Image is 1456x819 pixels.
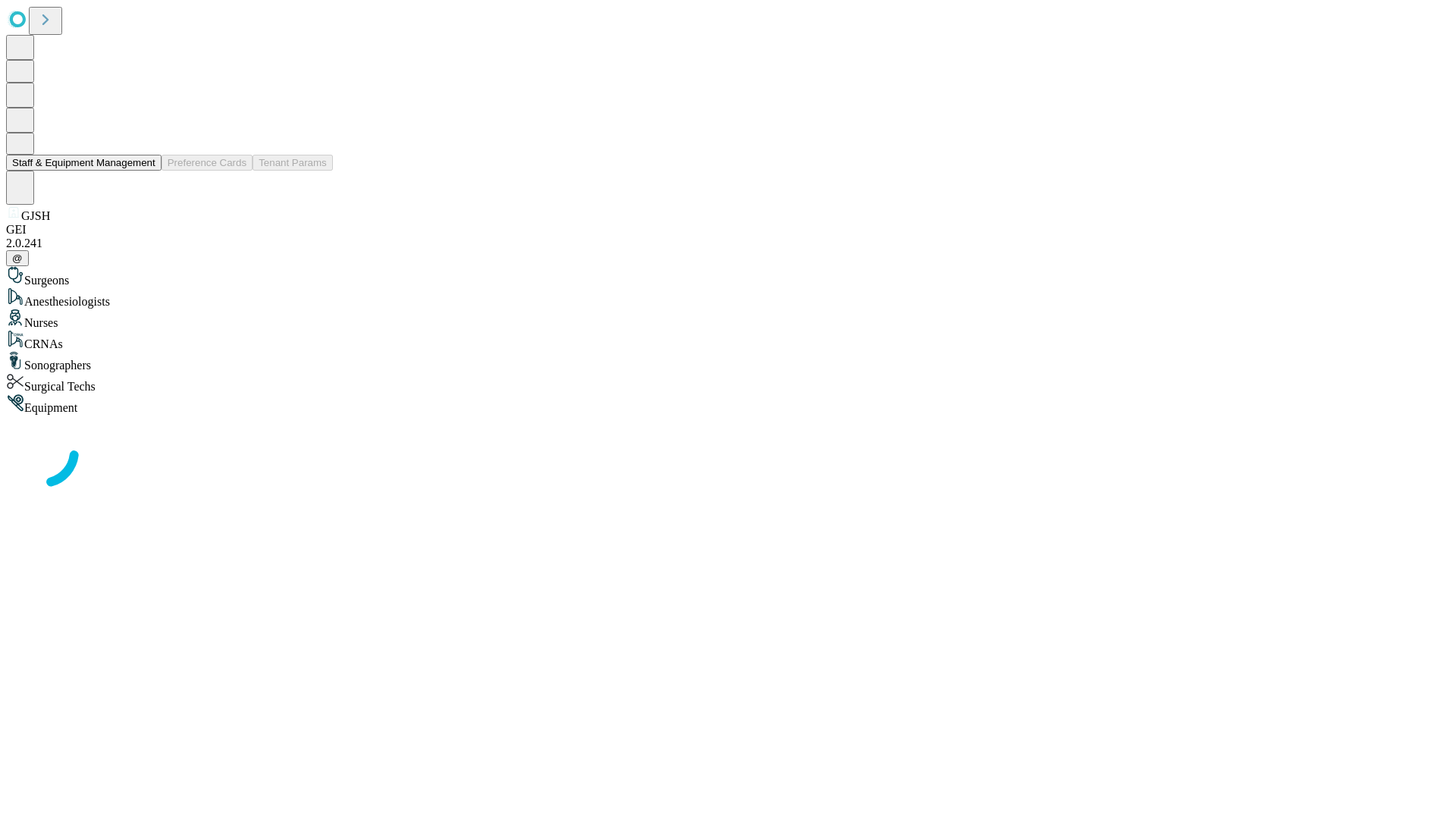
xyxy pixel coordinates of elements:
[6,223,1450,237] div: GEI
[6,155,162,171] button: Staff & Equipment Management
[6,250,29,266] button: @
[6,330,1450,351] div: CRNAs
[6,237,1450,250] div: 2.0.241
[6,266,1450,287] div: Surgeons
[162,155,253,171] button: Preference Cards
[6,394,1450,415] div: Equipment
[6,287,1450,309] div: Anesthesiologists
[6,309,1450,330] div: Nurses
[12,253,23,264] span: @
[253,155,333,171] button: Tenant Params
[6,351,1450,372] div: Sonographers
[6,372,1450,394] div: Surgical Techs
[21,209,50,222] span: GJSH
